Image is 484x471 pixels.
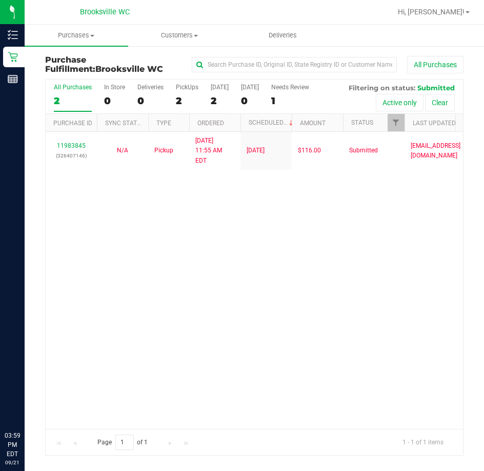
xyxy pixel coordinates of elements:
inline-svg: Reports [8,74,18,84]
h3: Purchase Fulfillment: [45,55,185,73]
span: Customers [129,31,231,40]
inline-svg: Inventory [8,30,18,40]
input: 1 [115,435,134,450]
inline-svg: Retail [8,52,18,62]
div: 2 [211,95,229,107]
span: Deliveries [255,31,311,40]
div: All Purchases [54,84,92,91]
iframe: Resource center [10,389,41,420]
div: Needs Review [271,84,309,91]
span: Pickup [154,146,173,155]
a: Scheduled [249,119,295,126]
div: In Store [104,84,125,91]
span: Submitted [417,84,455,92]
button: Active only [376,94,423,111]
a: Customers [128,25,232,46]
a: Ordered [197,120,224,127]
a: Sync Status [105,120,145,127]
div: 2 [54,95,92,107]
div: 0 [241,95,259,107]
a: Type [156,120,171,127]
a: Filter [388,114,405,131]
span: Brooksville WC [80,8,130,16]
span: Filtering on status: [349,84,415,92]
input: Search Purchase ID, Original ID, State Registry ID or Customer Name... [192,57,397,72]
button: Clear [425,94,455,111]
button: N/A [117,146,128,155]
div: 0 [137,95,164,107]
a: Purchase ID [53,120,92,127]
p: (326407146) [52,151,91,161]
span: [DATE] 11:55 AM EDT [195,136,234,166]
button: All Purchases [407,56,463,73]
span: Not Applicable [117,147,128,154]
a: 11983845 [57,142,86,149]
div: 0 [104,95,125,107]
p: 09/21 [5,459,20,466]
p: 03:59 PM EDT [5,431,20,459]
div: PickUps [176,84,198,91]
div: 1 [271,95,309,107]
span: Page of 1 [89,435,156,450]
span: Submitted [349,146,378,155]
div: [DATE] [211,84,229,91]
span: Purchases [25,31,128,40]
div: Deliveries [137,84,164,91]
span: 1 - 1 of 1 items [394,435,452,450]
span: Hi, [PERSON_NAME]! [398,8,465,16]
span: $116.00 [298,146,321,155]
span: [DATE] [247,146,265,155]
a: Purchases [25,25,128,46]
a: Amount [300,120,326,127]
a: Last Updated By [413,120,465,127]
div: 2 [176,95,198,107]
a: Status [351,119,373,126]
a: Deliveries [231,25,335,46]
div: [DATE] [241,84,259,91]
span: Brooksville WC [95,64,163,74]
